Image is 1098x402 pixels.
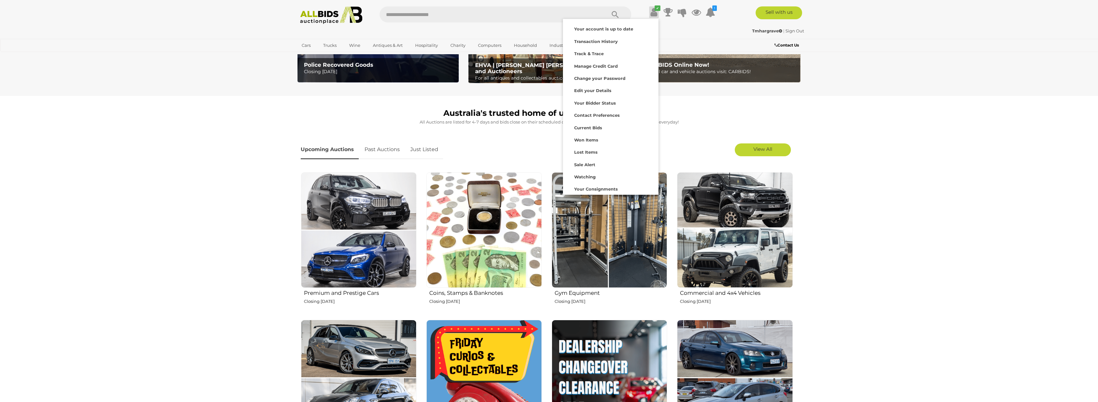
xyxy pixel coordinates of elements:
[756,6,802,19] a: Sell with us
[429,288,542,296] h2: Coins, Stamps & Banknotes
[301,172,416,288] img: Premium and Prestige Cars
[680,298,792,305] p: Closing [DATE]
[298,40,315,51] a: Cars
[545,40,574,51] a: Industrial
[426,172,542,288] img: Coins, Stamps & Banknotes
[574,64,618,69] strong: Manage Credit Card
[360,140,405,159] a: Past Auctions
[574,51,604,56] strong: Track & Trace
[369,40,407,51] a: Antiques & Art
[775,43,799,47] b: Contact Us
[574,76,625,81] strong: Change your Password
[319,40,341,51] a: Trucks
[574,186,618,192] strong: Your Consignments
[304,298,416,305] p: Closing [DATE]
[649,6,659,18] a: ✔
[574,39,618,44] strong: Transaction History
[563,35,658,47] a: Transaction History
[406,140,443,159] a: Just Listed
[752,28,783,33] a: Tmhargrave
[563,22,658,34] a: Your account is up to date
[429,298,542,305] p: Closing [DATE]
[574,88,611,93] strong: Edit your Details
[563,47,658,59] a: Track & Trace
[574,125,602,130] strong: Current Bids
[345,40,365,51] a: Wine
[563,121,658,133] a: Current Bids
[555,298,667,305] p: Closing [DATE]
[555,288,667,296] h2: Gym Equipment
[599,6,631,22] button: Search
[785,28,804,33] a: Sign Out
[510,40,541,51] a: Household
[783,28,784,33] span: |
[563,108,658,121] a: Contact Preferences
[301,172,416,315] a: Premium and Prestige Cars Closing [DATE]
[775,42,800,49] a: Contact Us
[574,137,598,142] strong: Won Items
[563,170,658,182] a: Watching
[574,162,595,167] strong: Sale Alert
[563,72,658,84] a: Change your Password
[468,19,630,83] a: EHVA | Evans Hastings Valuers and Auctioneers EHVA | [PERSON_NAME] [PERSON_NAME] Valuers and Auct...
[646,62,709,68] b: CARBIDS Online Now!
[574,174,596,179] strong: Watching
[552,172,667,288] img: Gym Equipment
[426,172,542,315] a: Coins, Stamps & Banknotes Closing [DATE]
[574,100,616,106] strong: Your Bidder Status
[646,68,797,76] p: For all car and vehicle auctions visit: CARBIDS!
[301,118,798,126] p: All Auctions are listed for 4-7 days and bids close on their scheduled day. Auctions for , and cl...
[304,62,373,68] b: Police Recovered Goods
[563,182,658,194] a: Your Consignments
[735,143,791,156] a: View All
[304,68,455,76] p: Closing [DATE]
[475,62,617,74] b: EHVA | [PERSON_NAME] [PERSON_NAME] Valuers and Auctioneers
[304,288,416,296] h2: Premium and Prestige Cars
[298,51,351,61] a: [GEOGRAPHIC_DATA]
[677,172,792,315] a: Commercial and 4x4 Vehicles Closing [DATE]
[301,109,798,118] h1: Australia's trusted home of unique online auctions
[411,40,442,51] a: Hospitality
[475,74,626,82] p: For all antiques and collectables auctions visit: EHVA
[706,6,715,18] a: 1
[563,158,658,170] a: Sale Alert
[301,140,359,159] a: Upcoming Auctions
[563,96,658,108] a: Your Bidder Status
[655,5,660,11] i: ✔
[752,28,782,33] strong: Tmhargrave
[680,288,792,296] h2: Commercial and 4x4 Vehicles
[574,26,633,31] strong: Your account is up to date
[474,40,506,51] a: Computers
[563,84,658,96] a: Edit your Details
[297,6,366,24] img: Allbids.com.au
[563,59,658,72] a: Manage Credit Card
[712,5,717,11] i: 1
[551,172,667,315] a: Gym Equipment Closing [DATE]
[446,40,470,51] a: Charity
[574,150,598,155] strong: Lost Items
[677,172,792,288] img: Commercial and 4x4 Vehicles
[753,146,772,152] span: View All
[574,113,620,118] strong: Contact Preferences
[563,133,658,145] a: Won Items
[563,145,658,158] a: Lost Items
